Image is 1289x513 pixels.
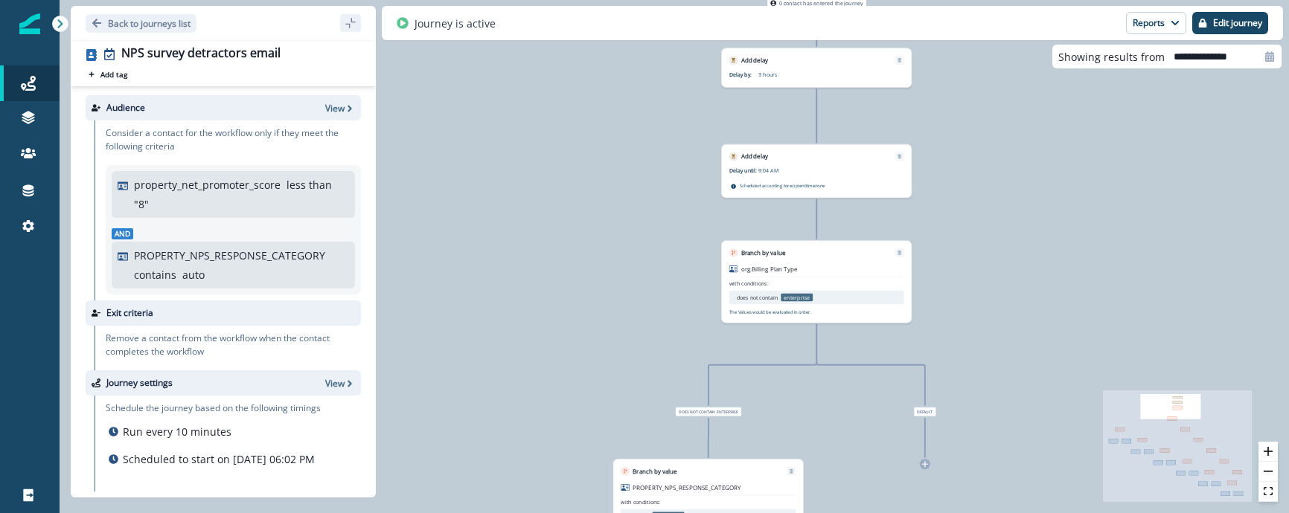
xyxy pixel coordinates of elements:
p: Edit journey [1213,18,1262,28]
p: Add delay [741,152,769,161]
p: Remove a contact from the workflow when the contact completes the workflow [106,332,361,358]
p: View [325,102,345,114]
button: View [325,102,355,114]
div: Add delayRemoveDelay by:3 hours [721,48,912,87]
p: with conditions: [621,498,660,506]
p: Add delay [741,56,769,65]
span: Default [914,407,936,416]
p: org.Billing Plan Type [741,265,798,274]
p: Scheduled to start on [DATE] 06:02 PM [123,451,315,467]
p: 3 hours [758,71,851,78]
p: with conditions: [729,280,769,287]
button: fit view [1258,482,1278,502]
p: auto [182,267,205,283]
p: Journey settings [106,376,173,390]
p: Journey is active [415,16,496,31]
p: The Values would be evaluated in order. [729,309,812,315]
button: View [325,377,355,390]
button: sidebar collapse toggle [340,14,361,32]
p: less than [287,177,332,193]
p: Branch by value [633,467,677,476]
p: Audience [106,101,145,114]
p: Schedule the journey based on the following timings [106,401,321,415]
button: zoom in [1258,442,1278,462]
button: Add tag [86,68,130,80]
p: PROPERTY_NPS_RESPONSE_CATEGORY [633,483,741,492]
p: does not contain [737,294,778,301]
span: does not contain enterprise [676,407,742,416]
div: Add delayRemoveDelay until:9:04 AMScheduled according torecipienttimezone [721,144,912,198]
p: Branch by value [741,248,786,257]
p: Run every 10 minutes [123,424,231,439]
p: Back to journeys list [108,17,191,30]
p: property_net_promoter_score [134,177,281,193]
p: Showing results from [1058,49,1165,65]
p: Scheduled according to recipient timezone [740,182,825,190]
button: zoom out [1258,462,1278,482]
div: does not contain enterprise [637,407,779,416]
div: Default [854,407,996,416]
span: And [112,228,133,239]
p: Delay until: [729,167,759,174]
g: Edge from 55b1e739-3172-4068-ae6b-c4bc82b9865c to node-edge-label1026adc7-9d47-4507-97e6-bfc1f2d2... [709,324,816,406]
p: View [325,377,345,390]
p: 9:04 AM [758,167,851,174]
p: Consider a contact for the workflow only if they meet the following criteria [106,126,361,153]
p: " 8 " [134,196,149,212]
p: PROPERTY_NPS_RESPONSE_CATEGORY [134,248,325,263]
p: Add tag [100,70,127,79]
p: Define multiple entry qualification [106,489,257,503]
g: Edge from 55b1e739-3172-4068-ae6b-c4bc82b9865c to node-edge-label09ffac36-8063-446b-8c62-d5764bc7... [816,324,925,406]
button: Go back [86,14,196,33]
img: Inflection [19,13,40,34]
p: contains [134,267,176,283]
button: Edit journey [1192,12,1268,34]
button: Reports [1126,12,1186,34]
p: enterprise [781,294,813,301]
p: Exit criteria [106,306,153,320]
div: NPS survey detractors email [121,46,281,62]
p: Delay by: [729,71,759,78]
div: Branch by valueRemoveorg.Billing Plan Typewith conditions:does not contain enterpriseThe Values w... [721,240,912,323]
